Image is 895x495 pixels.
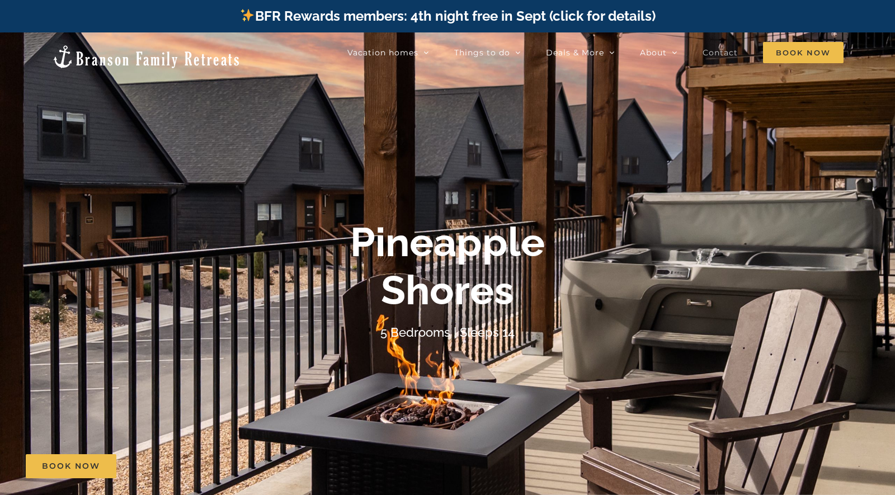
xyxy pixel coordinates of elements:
[763,42,844,63] span: Book Now
[51,44,241,69] img: Branson Family Retreats Logo
[239,8,655,24] a: BFR Rewards members: 4th night free in Sept (click for details)
[42,461,100,471] span: Book Now
[703,49,738,56] span: Contact
[640,49,667,56] span: About
[241,8,254,22] img: ✨
[347,41,429,64] a: Vacation homes
[703,41,738,64] a: Contact
[546,49,604,56] span: Deals & More
[347,49,418,56] span: Vacation homes
[454,49,510,56] span: Things to do
[350,218,545,314] b: Pineapple Shores
[380,325,515,340] h4: 5 Bedrooms | Sleeps 14
[454,41,521,64] a: Things to do
[546,41,615,64] a: Deals & More
[640,41,677,64] a: About
[26,454,116,478] a: Book Now
[347,41,844,64] nav: Main Menu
